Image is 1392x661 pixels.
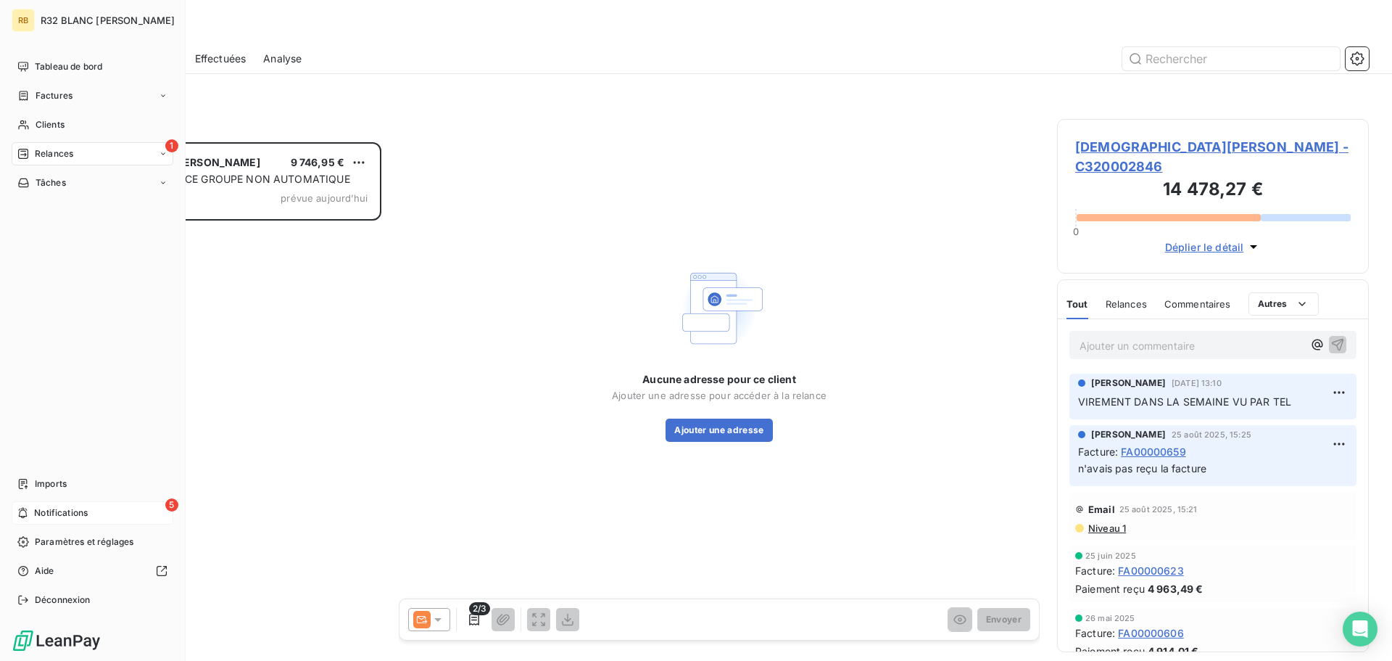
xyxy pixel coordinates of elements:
div: RB [12,9,35,32]
span: Paramètres et réglages [35,535,133,549]
span: PLAN DE RELANCE GROUPE NON AUTOMATIQUE [104,173,350,185]
span: Aucune adresse pour ce client [642,372,795,387]
span: 9 746,95 € [291,156,345,168]
span: Notifications [34,506,88,520]
span: 2/3 [469,602,490,615]
button: Envoyer [977,608,1030,631]
span: FA00000659 [1121,444,1186,459]
span: 4 914,01 € [1148,644,1199,659]
span: Ajouter une adresse pour accéder à la relance [612,390,826,401]
span: 4 963,49 € [1148,581,1203,596]
span: Effectuées [195,52,246,66]
span: Tout [1066,298,1088,310]
span: [PERSON_NAME] [1091,428,1166,441]
span: 5 [165,498,178,512]
span: n'avais pas reçu la facture [1078,462,1206,475]
span: [PERSON_NAME] [1091,377,1166,390]
button: Autres [1248,292,1319,316]
span: Factures [36,89,72,102]
span: Niveau 1 [1087,522,1126,534]
span: [DEMOGRAPHIC_DATA][PERSON_NAME] - C320002846 [1075,137,1351,176]
span: FA00000623 [1118,563,1184,578]
span: Relances [35,147,73,160]
span: Analyse [263,52,302,66]
span: R32 BLANC [PERSON_NAME] [41,15,175,26]
span: Aide [35,564,54,578]
span: Déplier le détail [1165,239,1244,255]
span: 25 juin 2025 [1085,551,1136,560]
span: Commentaires [1164,298,1231,310]
input: Rechercher [1122,47,1340,70]
span: Facture : [1075,563,1115,578]
span: 1 [165,139,178,152]
span: Facture : [1078,444,1118,459]
span: 26 mai 2025 [1085,614,1135,623]
span: Tâches [36,176,66,189]
span: Facture : [1075,625,1115,641]
span: FA00000606 [1118,625,1184,641]
h3: 14 478,27 € [1075,176,1351,205]
a: Aide [12,559,173,583]
span: Tableau de bord [35,60,102,73]
div: grid [70,142,381,661]
img: Logo LeanPay [12,629,101,652]
span: VIREMENT DANS LA SEMAINE VU PAR TEL [1078,395,1291,408]
span: Clients [36,118,65,131]
span: Paiement reçu [1075,644,1145,659]
span: 25 août 2025, 15:21 [1119,505,1198,514]
span: prévue aujourd’hui [281,192,368,204]
span: [DATE] 13:10 [1172,379,1222,387]
span: Email [1088,504,1115,515]
span: 0 [1073,226,1079,237]
div: Open Intercom Messenger [1343,612,1377,646]
button: Déplier le détail [1161,239,1266,255]
button: Ajouter une adresse [666,419,772,442]
span: 25 août 2025, 15:25 [1172,430,1251,439]
span: Imports [35,477,67,490]
span: Paiement reçu [1075,581,1145,596]
span: Relances [1106,298,1147,310]
span: Déconnexion [35,594,91,607]
img: Empty state [673,262,766,355]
